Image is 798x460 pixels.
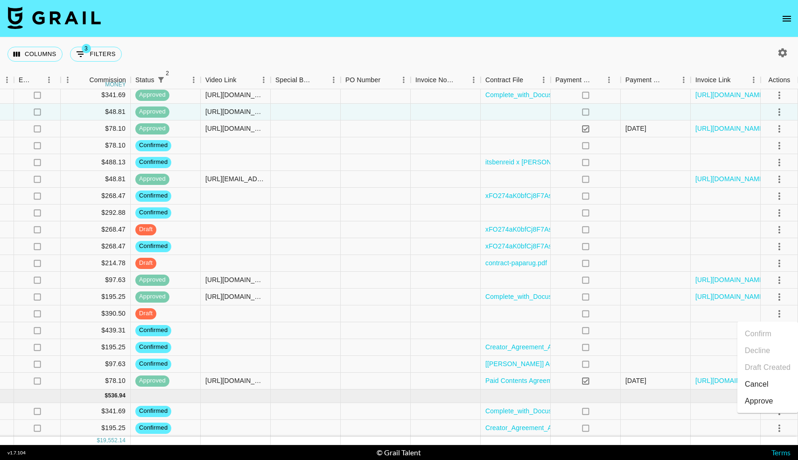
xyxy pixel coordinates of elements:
span: approved [135,376,169,385]
div: 536.94 [108,392,126,400]
span: draft [135,259,156,268]
span: confirmed [135,191,171,200]
a: [URL][DOMAIN_NAME] [695,90,766,99]
button: Sort [380,73,393,86]
div: $488.13 [61,154,131,171]
a: [URL][DOMAIN_NAME] [695,275,766,284]
div: Status [131,71,201,89]
button: Sort [664,73,677,86]
a: Paid Contents Agreement_Amery [PERSON_NAME](25.08) (1).pdf [485,376,683,385]
div: $78.10 [61,137,131,154]
span: confirmed [135,326,171,335]
div: $439.31 [61,322,131,339]
div: © Grail Talent [377,448,421,457]
span: confirmed [135,407,171,416]
button: Sort [731,73,744,86]
button: select merge strategy [771,205,787,221]
span: confirmed [135,141,171,150]
div: $78.10 [61,373,131,389]
a: Terms [771,448,791,457]
button: Select columns [7,47,63,62]
span: approved [135,91,169,99]
div: Expenses: Remove Commission? [19,71,32,89]
div: $292.88 [61,205,131,221]
span: 3 [82,44,91,53]
button: select merge strategy [771,272,787,288]
a: Complete_with_Docusign_UAxCooperJay_Agreemen.pdf [485,90,655,99]
button: Show filters [70,47,122,62]
div: Actions [761,71,798,89]
button: Sort [76,73,89,86]
div: Contract File [481,71,551,89]
a: Creator_Agreement_Amery.pdf [485,342,578,352]
div: $341.69 [61,87,131,104]
span: 2 [163,69,172,78]
span: approved [135,124,169,133]
div: https://www.tiktok.com/@theoterofam/video/7552962071965617439?is_from_webapp=1&sender_device=pc&w... [205,292,266,301]
button: select merge strategy [771,239,787,255]
span: approved [135,175,169,184]
div: Actions [769,71,791,89]
button: Menu [602,73,616,87]
button: Show filters [154,73,168,86]
div: Invoice Notes [415,71,454,89]
div: Invoice Link [691,71,761,89]
a: [URL][DOMAIN_NAME] [695,124,766,133]
a: Complete_with_Docusign_Silent_and_Amanda_x_R.pdf [485,292,651,301]
button: select merge strategy [771,188,787,204]
button: Menu [187,73,201,87]
button: Sort [237,73,250,86]
a: contract-paparug.pdf [485,258,547,268]
span: approved [135,276,169,284]
button: Menu [61,73,75,87]
button: Menu [42,73,56,87]
a: itsbenreid x [PERSON_NAME] contract.pdf [485,157,613,167]
div: Invoice Link [695,71,731,89]
button: Menu [537,73,551,87]
button: Menu [677,73,691,87]
div: Expenses: Remove Commission? [14,71,61,89]
a: [URL][DOMAIN_NAME] [695,376,766,385]
a: [[PERSON_NAME]] ACWELL - Influencer contract_v2 (1).pdf [485,359,665,368]
div: Video Link [205,71,237,89]
button: Sort [523,73,536,86]
a: Complete_with_Docusign_UAxCooperJay_Agreemen.pdf [485,406,655,416]
div: Payment Sent [555,71,592,89]
div: https://www.instagram.com/p/DOT3h5Bj8MF/ [205,124,266,133]
button: select merge strategy [771,306,787,322]
div: PO Number [341,71,411,89]
button: select merge strategy [771,138,787,154]
div: $195.25 [61,339,131,356]
div: money [105,82,126,87]
li: Cancel [737,376,798,393]
div: Status [135,71,154,89]
div: https://www.tiktok.com/@wetchickenpapisauce/video/7552957436265565470?is_from_webapp=1&sender_dev... [205,376,266,385]
div: $78.10 [61,120,131,137]
div: Payment Sent [551,71,621,89]
span: confirmed [135,424,171,432]
div: $214.78 [61,255,131,272]
div: Payment Sent Date [625,71,664,89]
div: Invoice Notes [411,71,481,89]
button: Sort [32,73,45,86]
div: Contract File [485,71,523,89]
div: 19,552.14 [100,437,126,445]
span: confirmed [135,158,171,167]
span: draft [135,309,156,318]
span: confirmed [135,242,171,251]
div: Special Booking Type [275,71,314,89]
div: https://www.tiktok.com/@cooper__jay/video/7551571151667858719?is_from_webapp=1&sender_device=pc&w... [205,90,266,99]
button: select merge strategy [771,155,787,170]
button: select merge strategy [771,171,787,187]
div: $97.63 [61,272,131,289]
button: select merge strategy [771,104,787,120]
button: select merge strategy [771,87,787,103]
div: PO Number [345,71,380,89]
div: 9/9/2025 [625,124,646,133]
div: Video Link [201,71,271,89]
button: select merge strategy [771,420,787,436]
button: select merge strategy [771,289,787,305]
button: open drawer [777,9,796,28]
div: $268.47 [61,221,131,238]
div: $48.81 [61,104,131,120]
